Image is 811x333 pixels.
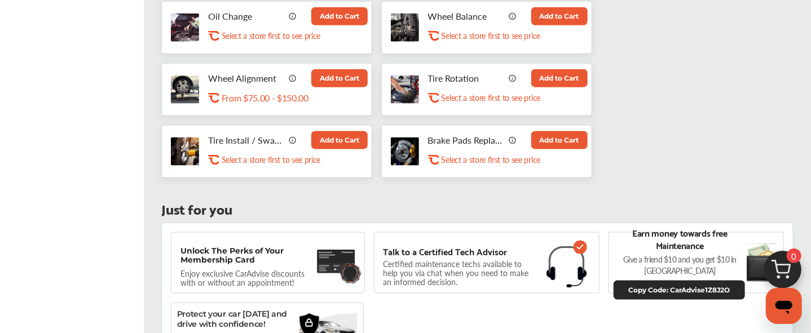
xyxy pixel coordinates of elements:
button: Add to Cart [531,69,588,87]
p: Select a store first to see price [442,154,540,165]
img: brake-pads-replacement-thumb.jpg [391,137,419,166]
p: From $75.00 - $150.00 [222,92,308,103]
img: headphones.1b115f31.svg [546,246,587,288]
img: badge.f18848ea.svg [339,262,362,284]
img: tire-wheel-balance-thumb.jpg [391,14,419,42]
iframe: Button to launch messaging window [766,288,802,324]
p: Oil Change [208,11,285,21]
button: Copy Code: CarAdvise1Z8J2O [614,281,745,300]
button: Add to Cart [311,7,368,25]
img: info_icon_vector.svg [289,136,297,144]
p: Select a store first to see price [442,92,540,103]
img: oil-change-thumb.jpg [171,14,199,42]
p: Select a store first to see price [222,30,320,41]
p: Tire Rotation [428,73,505,83]
img: tire-install-swap-tires-thumb.jpg [171,137,199,166]
img: info_icon_vector.svg [509,12,517,20]
p: Protect your car [DATE] and drive with confidence! [177,309,301,329]
button: Add to Cart [531,131,588,149]
img: black-wallet.e93b9b5d.svg [747,243,779,282]
button: Add to Cart [311,131,368,149]
p: Certified maintenance techs available to help you via chat when you need to make an informed deci... [384,261,537,285]
p: Select a store first to see price [442,30,540,41]
img: info_icon_vector.svg [509,74,517,82]
span: 0 [787,248,801,263]
p: Enjoy exclusive CarAdvise discounts with or without an appointment! [180,269,316,287]
p: Just for you [161,203,232,214]
img: maintenance-card.27cfeff5.svg [317,246,355,277]
p: Select a store first to see price [222,154,320,165]
p: Unlock The Perks of Your Membership Card [180,246,312,264]
button: Add to Cart [311,69,368,87]
p: Wheel Balance [428,11,505,21]
p: Give a friend $10 and you get $10 in [GEOGRAPHIC_DATA] [614,254,747,276]
p: Talk to a Certified Tech Advisor [384,246,508,256]
img: info_icon_vector.svg [289,74,297,82]
img: tire-rotation-thumb.jpg [391,76,419,104]
img: info_icon_vector.svg [509,136,517,144]
img: info_icon_vector.svg [289,12,297,20]
img: lock-icon.a4a4a2b2.svg [305,318,314,327]
p: Earn money towards free Maintenance [614,227,747,251]
img: wheel-alignment-thumb.jpg [171,76,199,104]
p: Tire Install / Swap Tires [208,135,285,145]
p: Wheel Alignment [208,73,285,83]
img: check-icon.521c8815.svg [574,241,587,254]
button: Add to Cart [531,7,588,25]
img: cart_icon.3d0951e8.svg [756,246,810,300]
p: Brake Pads Replacement [428,135,505,145]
